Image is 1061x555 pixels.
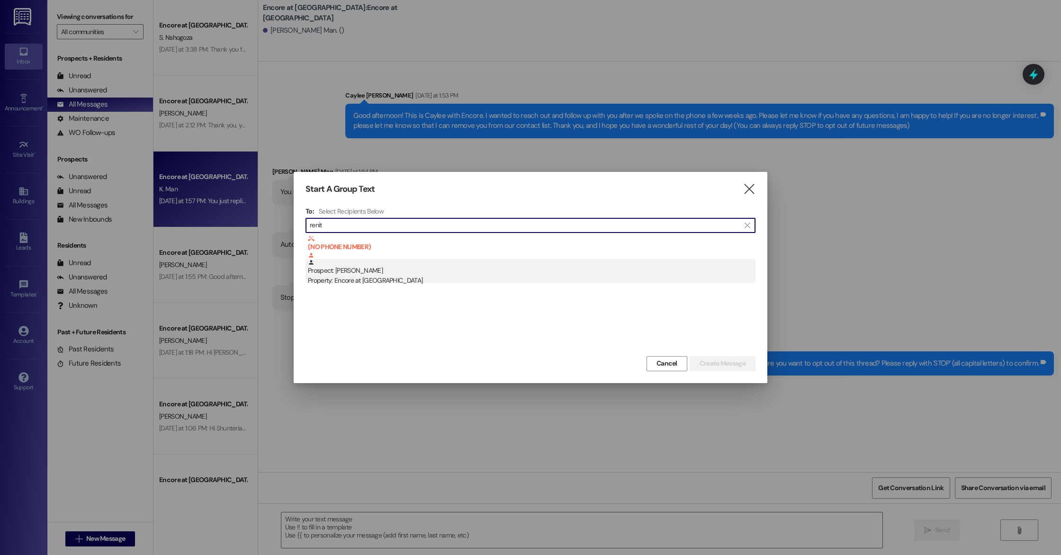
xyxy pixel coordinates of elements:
[745,222,750,229] i: 
[308,235,755,269] div: : [PERSON_NAME]
[306,259,755,283] div: Prospect: [PERSON_NAME]Property: Encore at [GEOGRAPHIC_DATA]
[306,184,375,195] h3: Start A Group Text
[700,358,746,368] span: Create Message
[690,356,755,371] button: Create Message
[306,235,755,259] div: (NO PHONE NUMBER) : [PERSON_NAME]
[308,276,755,286] div: Property: Encore at [GEOGRAPHIC_DATA]
[308,259,755,286] div: Prospect: [PERSON_NAME]
[306,207,314,215] h3: To:
[310,219,740,232] input: Search for any contact or apartment
[740,218,755,233] button: Clear text
[319,207,384,215] h4: Select Recipients Below
[647,356,687,371] button: Cancel
[656,358,677,368] span: Cancel
[308,235,755,251] b: (NO PHONE NUMBER)
[743,184,755,194] i: 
